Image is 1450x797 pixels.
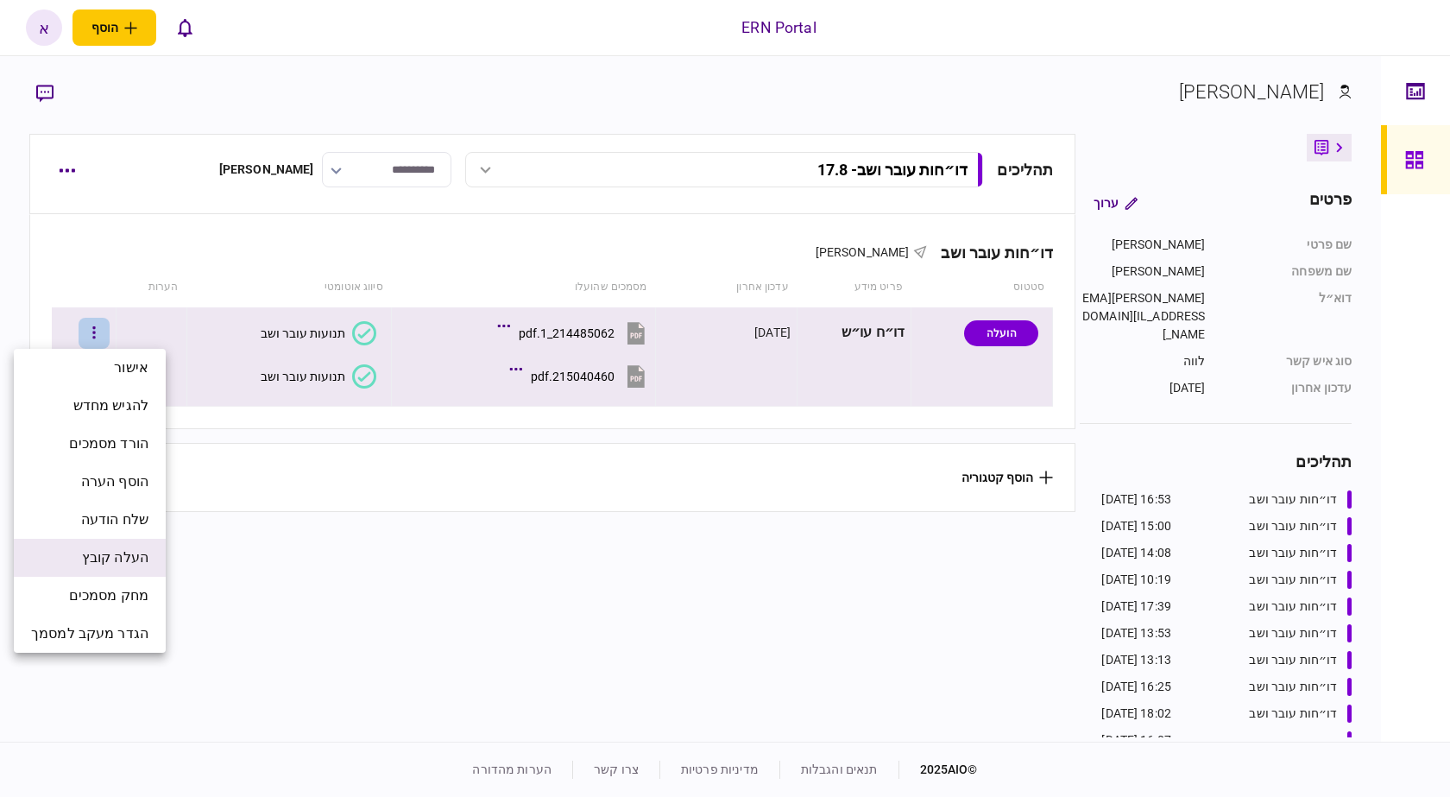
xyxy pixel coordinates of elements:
span: מחק מסמכים [69,585,148,606]
span: שלח הודעה [81,509,148,530]
span: אישור [114,357,148,378]
span: הגדר מעקב למסמך [31,623,148,644]
span: הורד מסמכים [69,433,148,454]
span: העלה קובץ [82,547,148,568]
span: להגיש מחדש [73,395,148,416]
span: הוסף הערה [81,471,148,492]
